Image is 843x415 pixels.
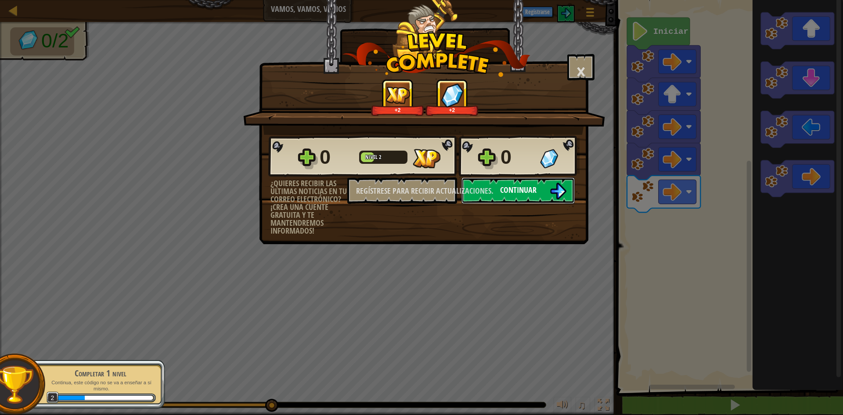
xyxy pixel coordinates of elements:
font: ¿Quieres recibir las últimas noticias en tu correo electrónico? ¡Crea una cuente gratuita y te ma... [270,178,347,236]
font: 0 [501,146,512,168]
font: Continuar [500,184,537,195]
img: XP Conseguida [385,87,410,104]
font: +2 [395,107,401,113]
img: Gemas Conseguidas [540,149,558,168]
font: 2 [379,153,382,161]
img: level_complete.png [342,32,530,77]
font: × [576,56,586,86]
font: Regístrese para recibir actualizaciones. [356,185,494,196]
font: Nivel [365,153,378,161]
img: Continuar [550,183,566,199]
img: Gemas Conseguidas [441,83,464,107]
font: 2 [50,394,54,401]
font: Completar 1 nivel [75,367,126,379]
font: 0 [320,146,331,168]
font: +2 [449,107,455,113]
font: Continua, este código no se va a enseñar a sí mismo. [51,380,151,392]
img: XP Conseguida [413,149,440,168]
button: Regístrese para recibir actualizaciones. [347,177,457,204]
button: Continuar [461,177,575,204]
